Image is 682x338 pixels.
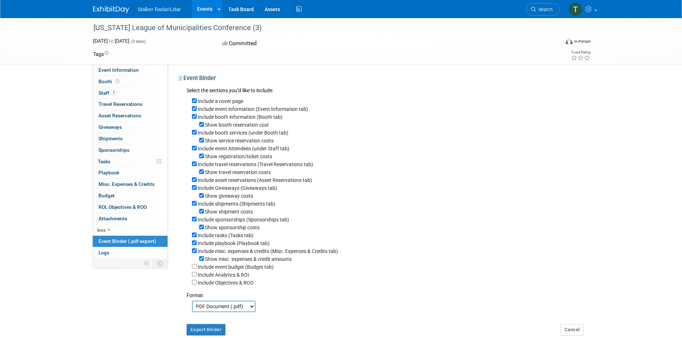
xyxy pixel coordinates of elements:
[205,154,272,159] label: Show registration/ticket costs
[198,201,275,207] label: Include shipments (Shipments tab)
[93,236,168,247] a: Event Binder (.pdf export)
[198,280,254,286] label: Include Objectives & ROO
[93,225,168,236] a: less
[93,167,168,178] a: Playbook
[93,122,168,133] a: Giveaways
[198,114,283,120] label: Include booth information (Booth tab)
[99,124,122,130] span: Giveaways
[99,147,129,153] span: Sponsorships
[198,240,270,246] label: Include playbook (Playbook tab)
[187,87,584,95] div: Select the sections you''d like to include:
[187,286,584,299] div: Format
[566,38,573,44] img: Format-Inperson.png
[99,67,139,73] span: Event Information
[91,22,549,34] div: [US_STATE] League of Municipalities Conference (3)
[99,204,147,210] span: ROI, Objectives & ROO
[93,99,168,110] a: Travel Reservations
[526,3,559,16] a: Search
[99,238,156,244] span: Event Binder (.pdf export)
[99,90,116,96] span: Staff
[93,6,129,13] img: ExhibitDay
[198,248,338,254] label: Include misc. expenses & credits (Misc. Expenses & Credits tab)
[198,161,313,167] label: Include travel reservations (Travel Reservations tab)
[517,37,591,48] div: Event Format
[198,130,288,136] label: Include booth services (under Booth tab)
[93,179,168,190] a: Misc. Expenses & Credits
[198,264,274,270] label: Include event budget (Budget tab)
[205,225,260,230] label: Show sponsorship costs
[99,113,141,118] span: Asset Reservations
[99,136,123,141] span: Shipments
[198,233,253,238] label: Include tasks (Tasks tab)
[205,193,253,199] label: Show giveaway costs
[560,324,584,335] button: Cancel
[93,88,168,99] a: Staff1
[93,51,109,58] td: Tags
[93,38,129,44] span: [DATE] [DATE]
[99,79,121,84] span: Booth
[131,39,146,44] span: (3 days)
[99,216,127,221] span: Attachments
[93,76,168,87] a: Booth
[536,7,553,12] span: Search
[205,122,269,128] label: Show booth reservation cost
[220,37,379,50] div: Committed
[93,213,168,224] a: Attachments
[93,133,168,144] a: Shipments
[99,250,109,255] span: Logs
[198,177,312,183] label: Include asset reservations (Asset Reservations tab)
[93,247,168,258] a: Logs
[93,110,168,121] a: Asset Reservations
[205,256,292,262] label: Show misc. expenses & credit amounts
[98,159,110,164] span: Tasks
[97,227,106,233] span: less
[93,65,168,76] a: Event Information
[141,259,153,268] td: Personalize Event Tab Strip
[93,190,168,201] a: Budget
[93,145,168,156] a: Sponsorships
[138,6,181,12] span: Stalker Radar/Lidar
[99,181,155,187] span: Misc. Expenses & Credits
[205,169,271,175] label: Show travel reservation costs
[99,101,142,107] span: Travel Reservations
[198,217,289,222] label: Include sponsorships (Sponsorships tab)
[198,98,243,104] label: Include a cover page
[93,156,168,167] a: Tasks
[574,39,591,44] div: In-Person
[114,79,121,84] span: Booth not reserved yet
[108,38,115,44] span: to
[187,324,226,335] button: Export Binder
[198,146,289,151] label: Include event Attendees (under Staff tab)
[198,106,308,112] label: Include event information (Event Information tab)
[198,185,277,191] label: Include Giveaways (Giveaways tab)
[205,138,274,144] label: Show service reservation costs
[93,202,168,213] a: ROI, Objectives & ROO
[205,209,253,215] label: Show shipment costs
[198,272,249,278] label: Include Analytics & ROI
[179,74,584,85] div: Event Binder
[569,3,582,16] img: Thomas Kenia
[571,51,590,54] div: Event Rating
[99,193,115,198] span: Budget
[111,90,116,95] span: 1
[99,170,119,175] span: Playbook
[153,259,168,268] td: Toggle Event Tabs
